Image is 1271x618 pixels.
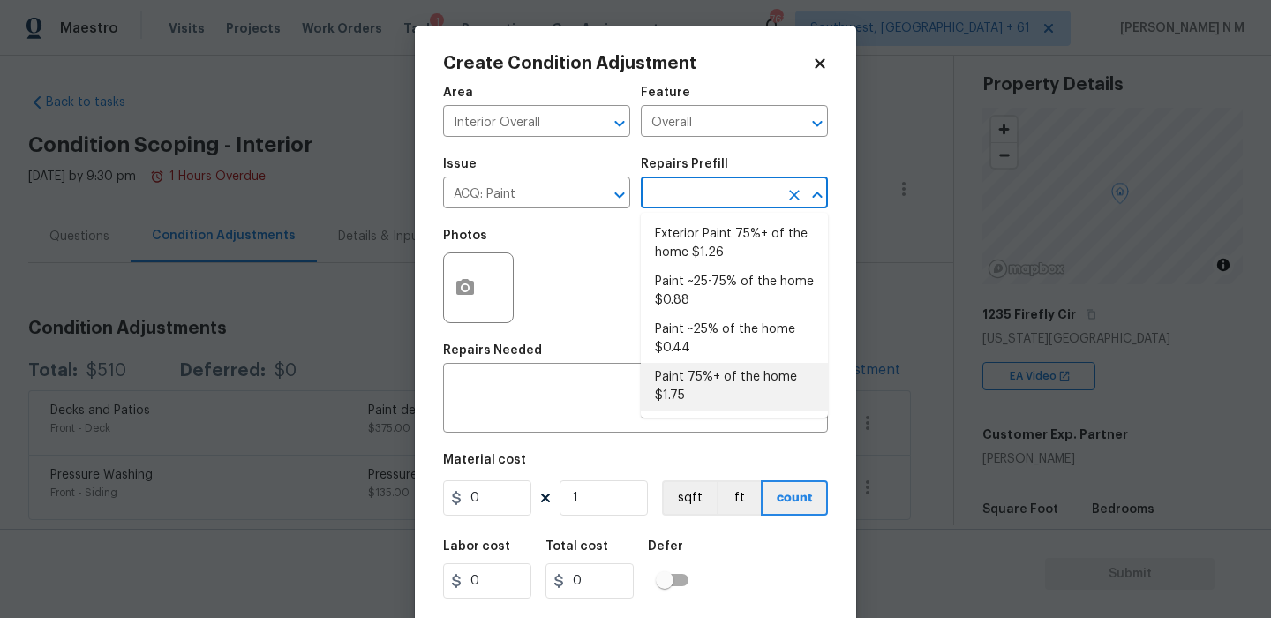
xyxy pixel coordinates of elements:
button: Open [805,111,830,136]
li: Paint 75%+ of the home $1.75 [641,363,828,411]
h5: Repairs Prefill [641,158,728,170]
li: Exterior Paint 75%+ of the home $1.26 [641,220,828,268]
button: Close [805,183,830,207]
h2: Create Condition Adjustment [443,55,812,72]
button: Open [607,111,632,136]
h5: Issue [443,158,477,170]
h5: Feature [641,87,690,99]
button: count [761,480,828,516]
h5: Defer [648,540,683,553]
h5: Total cost [545,540,608,553]
li: Paint ~25% of the home $0.44 [641,315,828,363]
button: Clear [782,183,807,207]
button: sqft [662,480,717,516]
button: ft [717,480,761,516]
h5: Area [443,87,473,99]
button: Open [607,183,632,207]
h5: Labor cost [443,540,510,553]
li: Paint ~25-75% of the home $0.88 [641,268,828,315]
h5: Photos [443,230,487,242]
h5: Material cost [443,454,526,466]
h5: Repairs Needed [443,344,542,357]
